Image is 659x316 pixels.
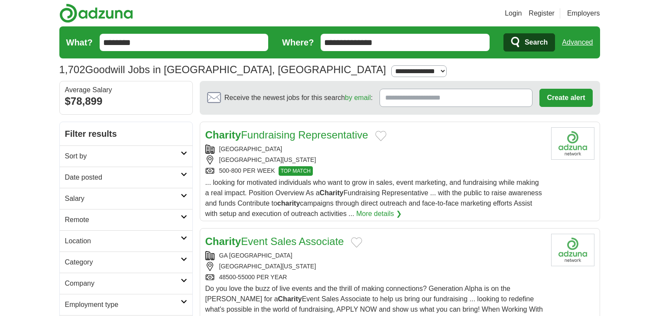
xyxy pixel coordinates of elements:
[282,36,314,49] label: Where?
[205,179,542,217] span: ... looking for motivated individuals who want to grow in sales, event marketing, and fundraising...
[205,273,544,282] div: 48500-55000 PER YEAR
[567,8,600,19] a: Employers
[65,278,181,289] h2: Company
[60,122,192,145] h2: Filter results
[278,295,302,303] strong: Charity
[205,251,544,260] div: GA [GEOGRAPHIC_DATA]
[65,87,187,94] div: Average Salary
[205,235,241,247] strong: Charity
[65,300,181,310] h2: Employment type
[205,145,544,154] div: [GEOGRAPHIC_DATA]
[60,188,192,209] a: Salary
[375,131,386,141] button: Add to favorite jobs
[551,234,594,266] img: Company logo
[277,200,300,207] strong: charity
[505,8,522,19] a: Login
[205,262,544,271] div: [GEOGRAPHIC_DATA][US_STATE]
[60,252,192,273] a: Category
[60,167,192,188] a: Date posted
[205,166,544,176] div: 500-800 PER WEEK
[320,189,344,197] strong: Charity
[525,34,548,51] span: Search
[224,93,373,103] span: Receive the newest jobs for this search :
[60,230,192,252] a: Location
[59,3,133,23] img: Adzuna logo
[356,209,402,219] a: More details ❯
[65,236,181,246] h2: Location
[562,34,593,51] a: Advanced
[345,94,371,101] a: by email
[65,172,181,183] h2: Date posted
[551,127,594,160] img: Company logo
[66,36,93,49] label: What?
[279,166,313,176] span: TOP MATCH
[205,235,344,247] a: CharityEvent Sales Associate
[60,294,192,315] a: Employment type
[503,33,555,52] button: Search
[351,237,362,248] button: Add to favorite jobs
[60,209,192,230] a: Remote
[539,89,592,107] button: Create alert
[60,273,192,294] a: Company
[65,94,187,109] div: $78,899
[65,257,181,268] h2: Category
[65,151,181,161] h2: Sort by
[205,129,368,141] a: CharityFundraising Representative
[59,62,85,77] span: 1,702
[205,129,241,141] strong: Charity
[205,155,544,164] div: [GEOGRAPHIC_DATA][US_STATE]
[65,193,181,204] h2: Salary
[59,64,386,75] h1: Goodwill Jobs in [GEOGRAPHIC_DATA], [GEOGRAPHIC_DATA]
[65,215,181,225] h2: Remote
[529,8,555,19] a: Register
[60,145,192,167] a: Sort by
